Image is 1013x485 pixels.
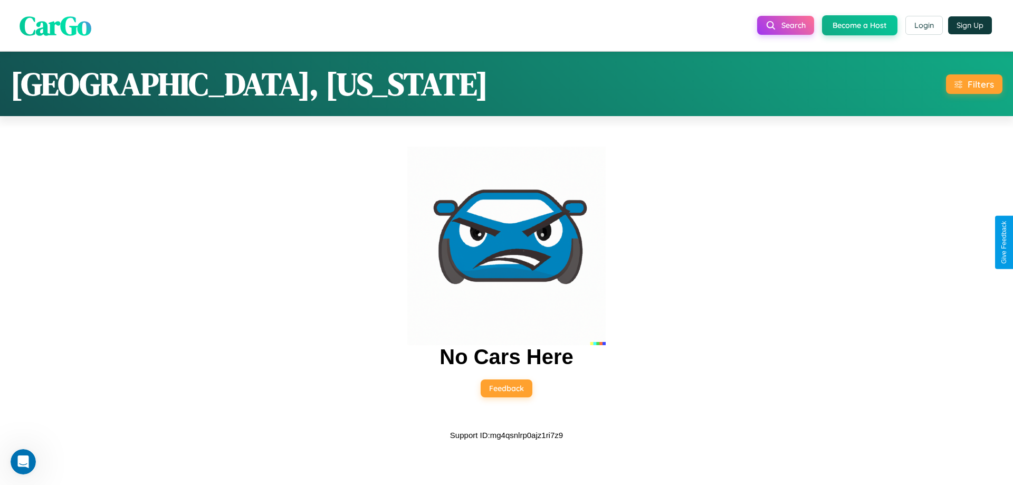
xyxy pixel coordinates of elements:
button: Filters [946,74,1002,94]
button: Search [757,16,814,35]
img: car [407,147,606,345]
button: Sign Up [948,16,992,34]
h2: No Cars Here [439,345,573,369]
span: Search [781,21,806,30]
button: Feedback [481,379,532,397]
button: Login [905,16,943,35]
h1: [GEOGRAPHIC_DATA], [US_STATE] [11,62,488,106]
span: CarGo [20,7,91,43]
button: Become a Host [822,15,897,35]
iframe: Intercom live chat [11,449,36,474]
div: Filters [968,79,994,90]
div: Give Feedback [1000,221,1008,264]
p: Support ID: mg4qsnlrp0ajz1ri7z9 [450,428,563,442]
